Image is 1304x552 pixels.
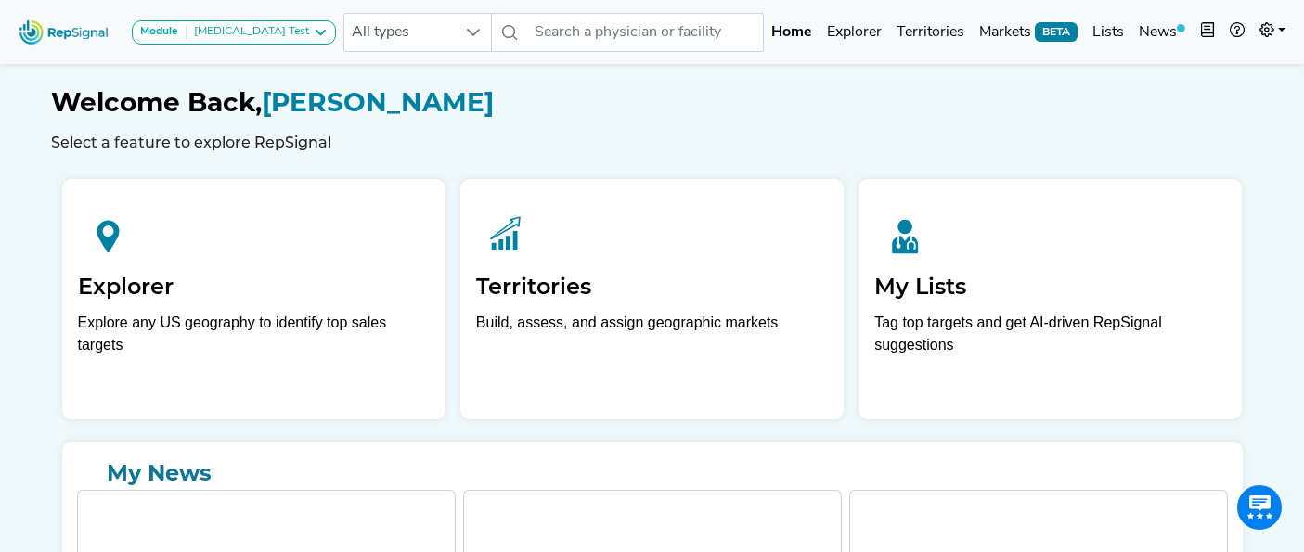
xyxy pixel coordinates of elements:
p: Build, assess, and assign geographic markets [476,312,828,366]
a: ExplorerExplore any US geography to identify top sales targets [62,179,445,419]
a: Home [764,14,820,51]
h2: Territories [476,274,828,301]
div: [MEDICAL_DATA] Test [187,25,309,40]
div: Explore any US geography to identify top sales targets [78,312,430,356]
h2: Explorer [78,274,430,301]
h1: [PERSON_NAME] [51,87,1254,119]
input: Search a physician or facility [527,13,765,52]
h6: Select a feature to explore RepSignal [51,134,1254,151]
button: Module[MEDICAL_DATA] Test [132,20,336,45]
span: Welcome Back, [51,86,262,118]
h2: My Lists [874,274,1226,301]
a: MarketsBETA [972,14,1085,51]
span: BETA [1035,22,1078,41]
a: Lists [1085,14,1131,51]
a: Explorer [820,14,889,51]
a: TerritoriesBuild, assess, and assign geographic markets [460,179,844,419]
a: News [1131,14,1193,51]
a: My News [77,456,1228,490]
p: Tag top targets and get AI-driven RepSignal suggestions [874,312,1226,366]
a: Territories [889,14,972,51]
button: Intel Book [1193,14,1222,51]
span: All types [344,14,456,51]
a: My ListsTag top targets and get AI-driven RepSignal suggestions [859,179,1242,419]
strong: Module [140,26,178,37]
